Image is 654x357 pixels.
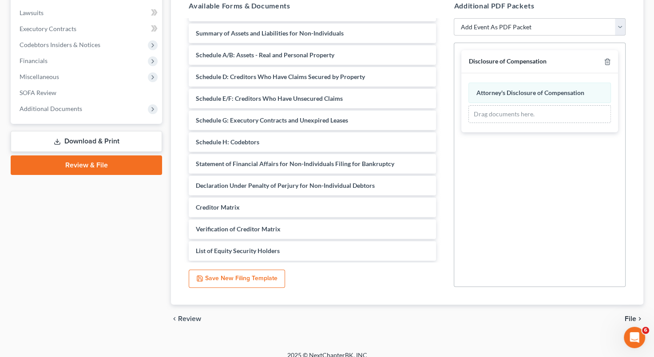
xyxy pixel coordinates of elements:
span: Statement of Financial Affairs for Non-Individuals Filing for Bankruptcy [196,160,394,167]
span: Declaration Under Penalty of Perjury for Non-Individual Debtors [196,182,375,189]
span: Disclosure of Compensation [468,57,546,65]
span: Creditor Matrix [196,203,240,211]
span: 6 [642,327,649,334]
div: Drag documents here. [468,105,611,123]
a: Download & Print [11,131,162,152]
span: Financials [20,57,48,64]
a: Review & File [11,155,162,175]
h5: Additional PDF Packets [454,0,626,11]
i: chevron_left [171,315,178,322]
span: File [625,315,636,322]
h5: Available Forms & Documents [189,0,436,11]
span: Schedule D: Creditors Who Have Claims Secured by Property [196,73,365,80]
button: chevron_left Review [171,315,210,322]
span: Codebtors Insiders & Notices [20,41,100,48]
span: Miscellaneous [20,73,59,80]
span: Executory Contracts [20,25,76,32]
span: SOFA Review [20,89,56,96]
span: Review [178,315,201,322]
span: Additional Documents [20,105,82,112]
span: Verification of Creditor Matrix [196,225,281,233]
span: Schedule A/B: Assets - Real and Personal Property [196,51,334,59]
i: chevron_right [636,315,643,322]
a: Lawsuits [12,5,162,21]
span: Lawsuits [20,9,44,16]
iframe: Intercom live chat [624,327,645,348]
span: Attorney's Disclosure of Compensation [476,89,584,96]
button: Save New Filing Template [189,270,285,288]
a: Executory Contracts [12,21,162,37]
a: SOFA Review [12,85,162,101]
span: Schedule E/F: Creditors Who Have Unsecured Claims [196,95,343,102]
span: Summary of Assets and Liabilities for Non-Individuals [196,29,344,37]
span: Schedule H: Codebtors [196,138,259,146]
span: Schedule G: Executory Contracts and Unexpired Leases [196,116,348,124]
span: List of Equity Security Holders [196,247,280,254]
